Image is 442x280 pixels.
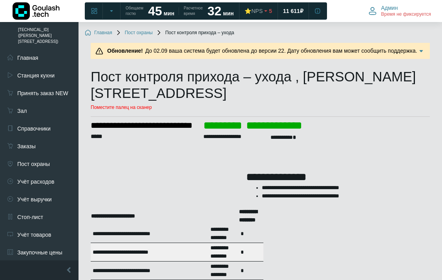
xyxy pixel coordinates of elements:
[283,7,300,15] span: 11 611
[184,6,203,17] span: Расчетное время
[156,30,234,36] span: Пост контроля прихода – ухода
[381,4,398,11] span: Админ
[105,48,417,62] span: До 02.09 ваша система будет обновлена до версии 22. Дату обновления вам может сообщить поддержка....
[91,68,430,101] h1: Пост контроля прихода – ухода , [PERSON_NAME][STREET_ADDRESS]
[164,10,174,17] span: мин
[251,8,263,14] span: NPS
[91,105,430,110] p: Поместите палец на сканер
[300,7,303,15] span: ₽
[115,30,153,36] a: Пост охраны
[13,2,60,20] img: Логотип компании Goulash.tech
[126,6,143,17] span: Обещаем гостю
[417,47,425,55] img: Подробнее
[208,4,222,18] strong: 32
[121,4,238,18] a: Обещаем гостю 45 мин Расчетное время 32 мин
[85,30,112,36] a: Главная
[364,3,436,19] button: Админ Время не фиксируется
[278,4,308,18] a: 11 611 ₽
[245,7,263,15] div: ⭐
[95,47,103,55] img: Предупреждение
[148,4,162,18] strong: 45
[269,7,272,15] span: 5
[240,4,277,18] a: ⭐NPS 5
[381,11,431,18] span: Время не фиксируется
[223,10,234,17] span: мин
[107,48,143,54] b: Обновление!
